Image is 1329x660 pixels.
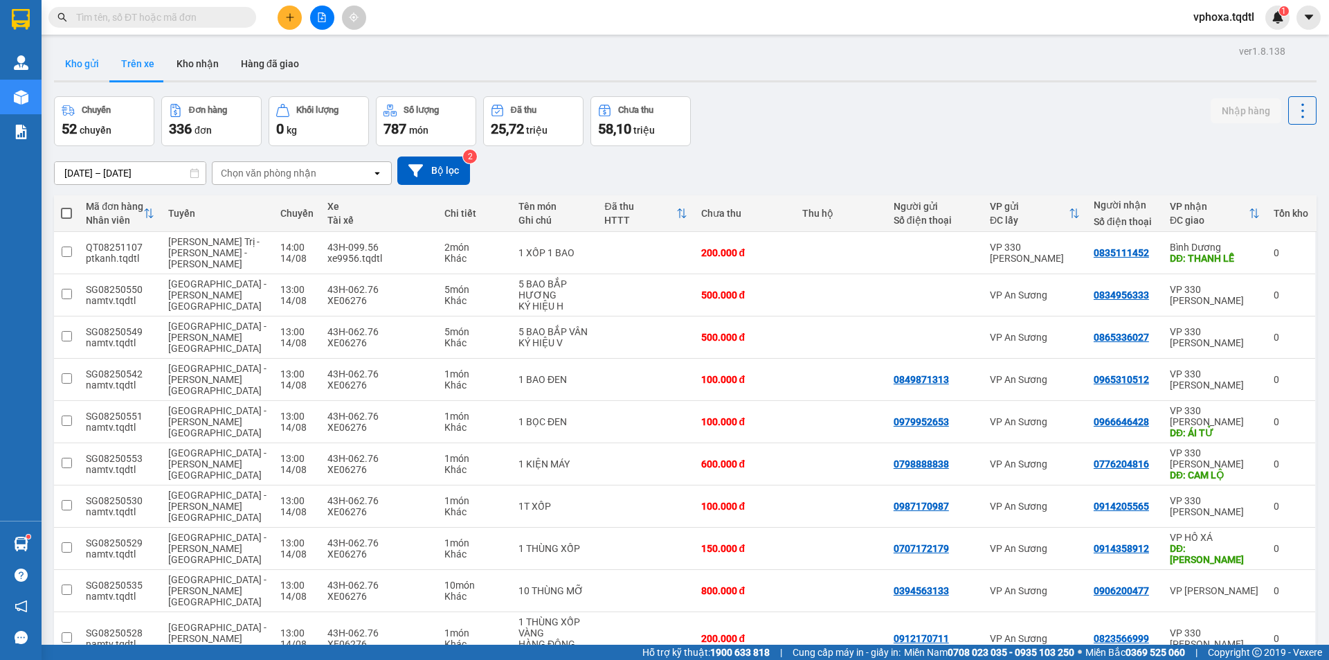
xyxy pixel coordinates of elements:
[1170,532,1260,543] div: VP HỒ XÁ
[86,580,154,591] div: SG08250535
[1195,645,1197,660] span: |
[280,627,314,639] div: 13:00
[444,380,505,391] div: Khác
[444,337,505,348] div: Khác
[894,374,949,385] div: 0849871313
[86,464,154,475] div: namtv.tqdtl
[15,600,28,613] span: notification
[802,208,880,219] div: Thu hộ
[79,195,161,232] th: Toggle SortBy
[701,208,788,219] div: Chưa thu
[701,289,788,301] div: 500.000 đ
[110,47,165,80] button: Trên xe
[383,121,406,137] span: 787
[1170,543,1260,565] div: DĐ: VINH LINH
[80,125,111,136] span: chuyến
[168,321,266,354] span: [GEOGRAPHIC_DATA] - [PERSON_NAME][GEOGRAPHIC_DATA]
[310,6,334,30] button: file-add
[990,458,1080,470] div: VP An Sương
[894,501,949,512] div: 0987170987
[280,639,314,650] div: 14/08
[444,464,505,475] div: Khác
[327,337,430,348] div: XE06276
[780,645,782,660] span: |
[990,201,1069,212] div: VP gửi
[444,453,505,464] div: 1 món
[990,215,1069,226] div: ĐC lấy
[1170,201,1249,212] div: VP nhận
[1125,647,1185,658] strong: 0369 525 060
[983,195,1087,232] th: Toggle SortBy
[280,295,314,306] div: 14/08
[165,47,230,80] button: Kho nhận
[327,201,430,212] div: Xe
[590,96,691,146] button: Chưa thu58,10 triệu
[444,295,505,306] div: Khác
[1170,253,1260,264] div: DĐ: THANH LỄ
[518,247,590,258] div: 1 XỐP 1 BAO
[280,464,314,475] div: 14/08
[1094,458,1149,470] div: 0776204816
[161,96,262,146] button: Đơn hàng336đơn
[86,453,154,464] div: SG08250553
[1279,6,1289,16] sup: 1
[894,543,949,554] div: 0707172179
[1170,495,1260,517] div: VP 330 [PERSON_NAME]
[518,458,590,470] div: 1 KIỆN MÁY
[444,422,505,433] div: Khác
[230,47,310,80] button: Hàng đã giao
[280,208,314,219] div: Chuyến
[86,295,154,306] div: namtv.tqdtl
[168,236,260,269] span: [PERSON_NAME] Trị - [PERSON_NAME] - [PERSON_NAME]
[86,368,154,380] div: SG08250542
[327,537,430,548] div: 43H-062.76
[280,506,314,517] div: 14/08
[372,168,383,179] svg: open
[397,157,470,185] button: Bộ lọc
[86,201,143,212] div: Mã đơn hàng
[280,591,314,602] div: 14/08
[168,447,266,481] span: [GEOGRAPHIC_DATA] - [PERSON_NAME][GEOGRAPHIC_DATA]
[280,284,314,295] div: 13:00
[444,506,505,517] div: Khác
[1094,416,1149,427] div: 0966646428
[990,332,1080,343] div: VP An Sương
[518,278,590,301] div: 5 BAO BẮP HƯƠNG
[349,12,359,22] span: aim
[597,195,694,232] th: Toggle SortBy
[82,105,111,115] div: Chuyến
[1170,627,1260,650] div: VP 330 [PERSON_NAME]
[1094,633,1149,644] div: 0823566999
[518,543,590,554] div: 1 THÙNG XỐP
[327,242,430,253] div: 43H-099.56
[1078,650,1082,655] span: ⚪️
[990,289,1080,301] div: VP An Sương
[62,121,77,137] span: 52
[280,495,314,506] div: 13:00
[1274,289,1308,301] div: 0
[1170,326,1260,348] div: VP 330 [PERSON_NAME]
[518,201,590,212] div: Tên món
[327,548,430,560] div: XE06276
[990,633,1080,644] div: VP An Sương
[86,380,154,391] div: namtv.tqdtl
[168,532,266,565] span: [GEOGRAPHIC_DATA] - [PERSON_NAME][GEOGRAPHIC_DATA]
[990,501,1080,512] div: VP An Sương
[14,55,28,70] img: warehouse-icon
[169,121,192,137] span: 336
[518,374,590,385] div: 1 BAO ĐEN
[327,422,430,433] div: XE06276
[444,548,505,560] div: Khác
[376,96,476,146] button: Số lượng787món
[54,96,154,146] button: Chuyến52chuyến
[1239,44,1285,59] div: ver 1.8.138
[1274,585,1308,596] div: 0
[894,633,949,644] div: 0912170711
[327,495,430,506] div: 43H-062.76
[491,121,524,137] span: 25,72
[1274,208,1308,219] div: Tồn kho
[15,631,28,644] span: message
[86,422,154,433] div: namtv.tqdtl
[444,242,505,253] div: 2 món
[221,166,316,180] div: Chọn văn phòng nhận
